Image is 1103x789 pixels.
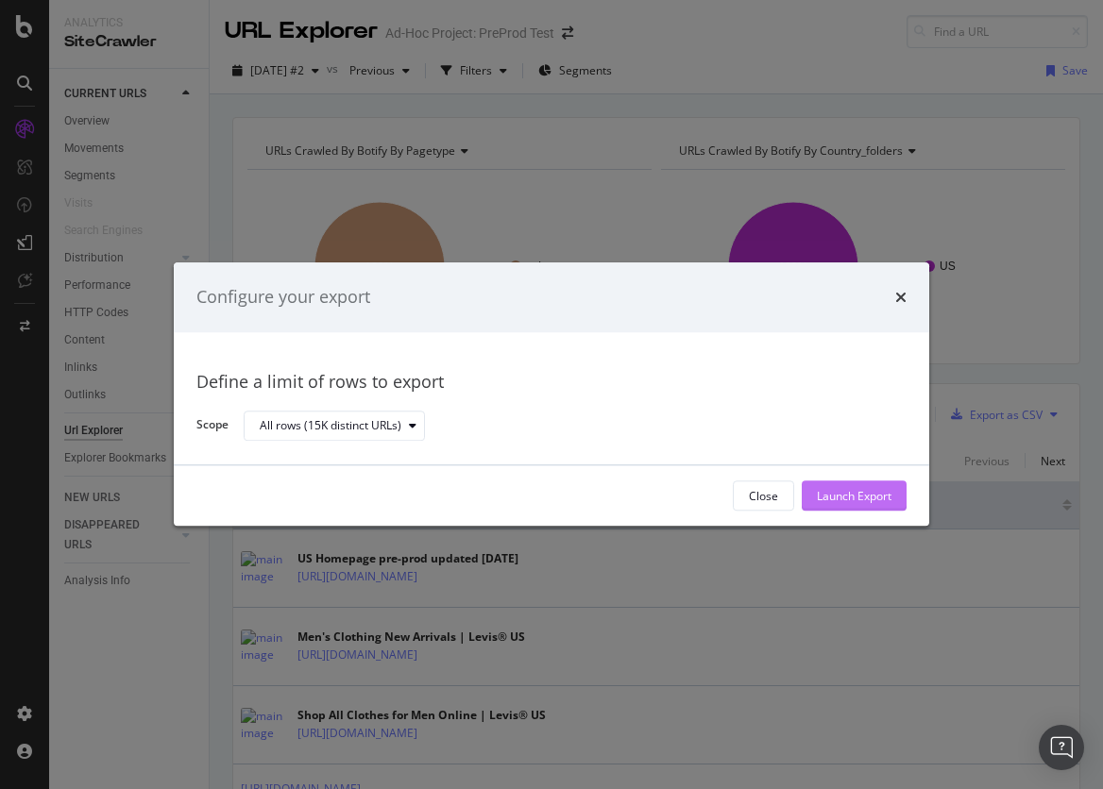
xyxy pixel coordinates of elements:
[196,285,370,310] div: Configure your export
[260,420,401,431] div: All rows (15K distinct URLs)
[802,481,907,512] button: Launch Export
[196,370,907,394] div: Define a limit of rows to export
[817,488,891,504] div: Launch Export
[895,285,907,310] div: times
[733,481,794,512] button: Close
[749,488,778,504] div: Close
[196,417,229,438] label: Scope
[1039,725,1084,770] div: Open Intercom Messenger
[174,262,929,526] div: modal
[244,411,425,441] button: All rows (15K distinct URLs)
